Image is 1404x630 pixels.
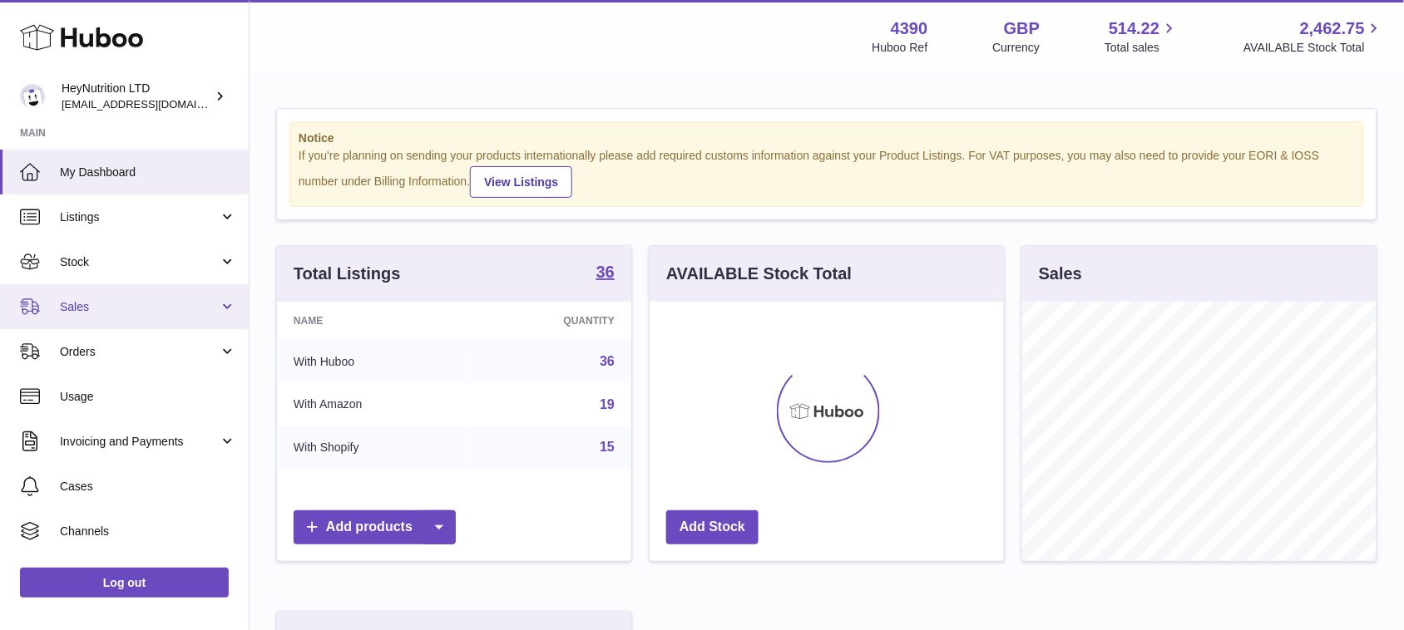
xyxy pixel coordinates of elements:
span: AVAILABLE Stock Total [1243,40,1384,56]
span: Listings [60,209,219,225]
td: With Amazon [277,383,471,426]
strong: 36 [596,263,615,280]
span: Channels [60,524,236,539]
a: 15 [600,440,615,454]
span: Stock [60,254,219,270]
span: 514.22 [1109,17,1159,40]
div: Huboo Ref [873,40,928,56]
strong: 4390 [891,17,928,40]
strong: Notice [299,130,1355,146]
strong: GBP [1004,17,1040,40]
a: 2,462.75 AVAILABLE Stock Total [1243,17,1384,56]
span: My Dashboard [60,165,236,180]
h3: Total Listings [294,263,401,285]
img: info@heynutrition.com [20,84,45,109]
div: HeyNutrition LTD [62,81,211,112]
a: View Listings [470,166,572,198]
h3: Sales [1039,263,1082,285]
span: Total sales [1105,40,1179,56]
a: 19 [600,397,615,411]
a: 36 [600,354,615,368]
a: 36 [596,263,615,283]
span: Orders [60,344,219,360]
span: Usage [60,389,236,405]
th: Name [277,302,471,340]
td: With Huboo [277,340,471,383]
div: Currency [993,40,1041,56]
a: Add Stock [666,510,759,544]
a: 514.22 Total sales [1105,17,1179,56]
span: [EMAIL_ADDRESS][DOMAIN_NAME] [62,97,245,111]
span: Cases [60,479,236,495]
a: Log out [20,568,229,598]
div: If you're planning on sending your products internationally please add required customs informati... [299,148,1355,198]
span: Sales [60,299,219,315]
span: 2,462.75 [1300,17,1365,40]
a: Add products [294,510,456,544]
th: Quantity [471,302,631,340]
h3: AVAILABLE Stock Total [666,263,852,285]
span: Invoicing and Payments [60,434,219,450]
td: With Shopify [277,426,471,469]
